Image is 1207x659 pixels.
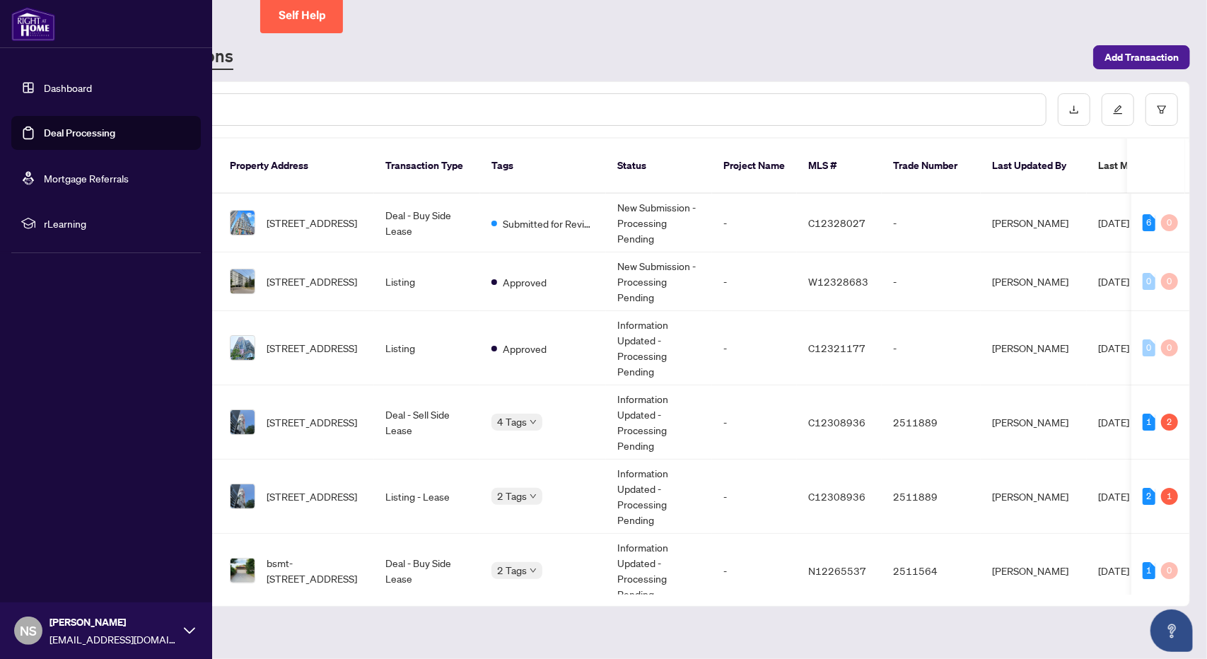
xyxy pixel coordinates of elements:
th: Property Address [218,139,374,194]
td: - [712,194,797,252]
span: N12265537 [808,564,866,577]
td: 2511889 [882,385,981,460]
td: Listing [374,252,480,311]
div: 0 [1161,562,1178,579]
span: [DATE] [1098,216,1129,229]
td: - [882,252,981,311]
span: down [530,419,537,426]
td: Deal - Buy Side Lease [374,534,480,608]
span: download [1069,105,1079,115]
th: Project Name [712,139,797,194]
div: 2 [1143,488,1155,505]
span: rLearning [44,216,191,231]
span: [STREET_ADDRESS] [267,414,357,430]
td: [PERSON_NAME] [981,385,1087,460]
th: Transaction Type [374,139,480,194]
td: [PERSON_NAME] [981,534,1087,608]
button: Open asap [1150,610,1193,652]
td: - [712,385,797,460]
td: Deal - Buy Side Lease [374,194,480,252]
div: 0 [1161,273,1178,290]
td: - [712,534,797,608]
img: thumbnail-img [231,410,255,434]
th: MLS # [797,139,882,194]
span: [STREET_ADDRESS] [267,274,357,289]
th: Trade Number [882,139,981,194]
div: 0 [1161,214,1178,231]
span: [EMAIL_ADDRESS][DOMAIN_NAME] [49,631,177,647]
td: Deal - Sell Side Lease [374,385,480,460]
td: [PERSON_NAME] [981,311,1087,385]
td: - [882,194,981,252]
div: 2 [1161,414,1178,431]
td: Information Updated - Processing Pending [606,385,712,460]
span: Last Modified Date [1098,158,1184,173]
th: Status [606,139,712,194]
span: 2 Tags [497,562,527,578]
span: [STREET_ADDRESS] [267,340,357,356]
span: 4 Tags [497,414,527,430]
span: [DATE] [1098,490,1129,503]
td: - [712,311,797,385]
span: filter [1157,105,1167,115]
div: 0 [1143,339,1155,356]
span: [DATE] [1098,416,1129,428]
th: Tags [480,139,606,194]
span: [STREET_ADDRESS] [267,489,357,504]
div: 1 [1143,562,1155,579]
span: C12328027 [808,216,865,229]
span: [STREET_ADDRESS] [267,215,357,231]
img: thumbnail-img [231,484,255,508]
span: bsmt-[STREET_ADDRESS] [267,555,363,586]
span: C12321177 [808,342,865,354]
td: 2511889 [882,460,981,534]
td: [PERSON_NAME] [981,194,1087,252]
span: 2 Tags [497,488,527,504]
td: New Submission - Processing Pending [606,194,712,252]
span: edit [1113,105,1123,115]
span: [DATE] [1098,275,1129,288]
button: Add Transaction [1093,45,1190,69]
span: C12308936 [808,490,865,503]
button: edit [1102,93,1134,126]
div: 6 [1143,214,1155,231]
span: W12328683 [808,275,868,288]
td: Listing - Lease [374,460,480,534]
td: [PERSON_NAME] [981,252,1087,311]
td: New Submission - Processing Pending [606,252,712,311]
span: NS [20,621,37,641]
span: Add Transaction [1104,46,1179,69]
div: 0 [1143,273,1155,290]
div: 1 [1161,488,1178,505]
span: [PERSON_NAME] [49,614,177,630]
td: - [882,311,981,385]
a: Dashboard [44,81,92,94]
td: Information Updated - Processing Pending [606,460,712,534]
button: download [1058,93,1090,126]
span: Submitted for Review [503,216,595,231]
a: Deal Processing [44,127,115,139]
td: 2511564 [882,534,981,608]
a: Mortgage Referrals [44,172,129,185]
td: [PERSON_NAME] [981,460,1087,534]
img: thumbnail-img [231,211,255,235]
span: Self Help [279,8,326,22]
td: Information Updated - Processing Pending [606,311,712,385]
th: Last Updated By [981,139,1087,194]
span: down [530,567,537,574]
span: Approved [503,274,547,290]
td: - [712,252,797,311]
img: thumbnail-img [231,336,255,360]
span: [DATE] [1098,342,1129,354]
div: 1 [1143,414,1155,431]
span: down [530,493,537,500]
div: 0 [1161,339,1178,356]
img: thumbnail-img [231,559,255,583]
td: Information Updated - Processing Pending [606,534,712,608]
td: Listing [374,311,480,385]
span: Approved [503,341,547,356]
td: - [712,460,797,534]
img: thumbnail-img [231,269,255,293]
button: filter [1145,93,1178,126]
img: logo [11,7,55,41]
